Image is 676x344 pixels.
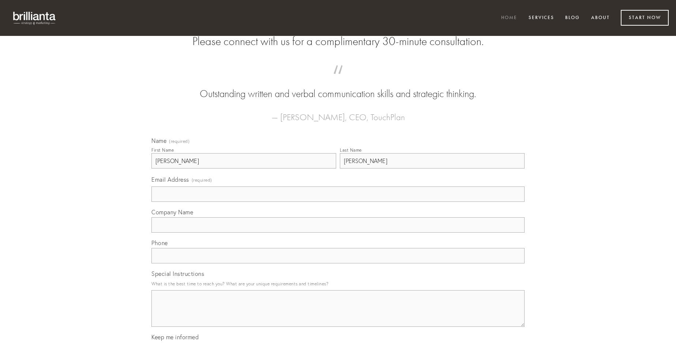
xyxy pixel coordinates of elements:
[163,101,513,125] figcaption: — [PERSON_NAME], CEO, TouchPlan
[496,12,522,24] a: Home
[163,73,513,101] blockquote: Outstanding written and verbal communication skills and strategic thinking.
[340,147,362,153] div: Last Name
[192,175,212,185] span: (required)
[151,208,193,216] span: Company Name
[621,10,669,26] a: Start Now
[151,147,174,153] div: First Name
[560,12,585,24] a: Blog
[7,7,62,29] img: brillianta - research, strategy, marketing
[163,73,513,87] span: “
[151,34,525,48] h2: Please connect with us for a complimentary 30-minute consultation.
[169,139,189,144] span: (required)
[151,279,525,289] p: What is the best time to reach you? What are your unique requirements and timelines?
[151,239,168,247] span: Phone
[151,333,199,341] span: Keep me informed
[151,137,166,144] span: Name
[151,270,204,277] span: Special Instructions
[151,176,189,183] span: Email Address
[524,12,559,24] a: Services
[586,12,615,24] a: About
